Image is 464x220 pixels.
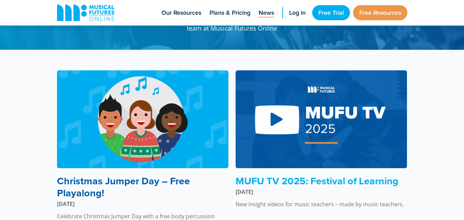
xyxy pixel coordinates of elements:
a: MUFU TV 2025: Festival of Learning [DATE] New insight videos for music teachers – made by music t... [236,70,407,208]
span: News [259,8,274,18]
h3: Christmas Jumper Day – Free Playalong! [57,175,229,199]
h3: MUFU TV 2025: Festival of Learning [236,175,407,187]
a: Free Trial [312,5,350,20]
span: Plans & Pricing [210,8,250,18]
span: Log in [289,8,306,18]
a: Free Resources [353,5,407,20]
span: Our Resources [161,8,201,18]
p: New insight videos for music teachers – made by music teachers. [236,200,407,208]
p: [DATE] [57,200,229,208]
p: [DATE] [236,188,407,196]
